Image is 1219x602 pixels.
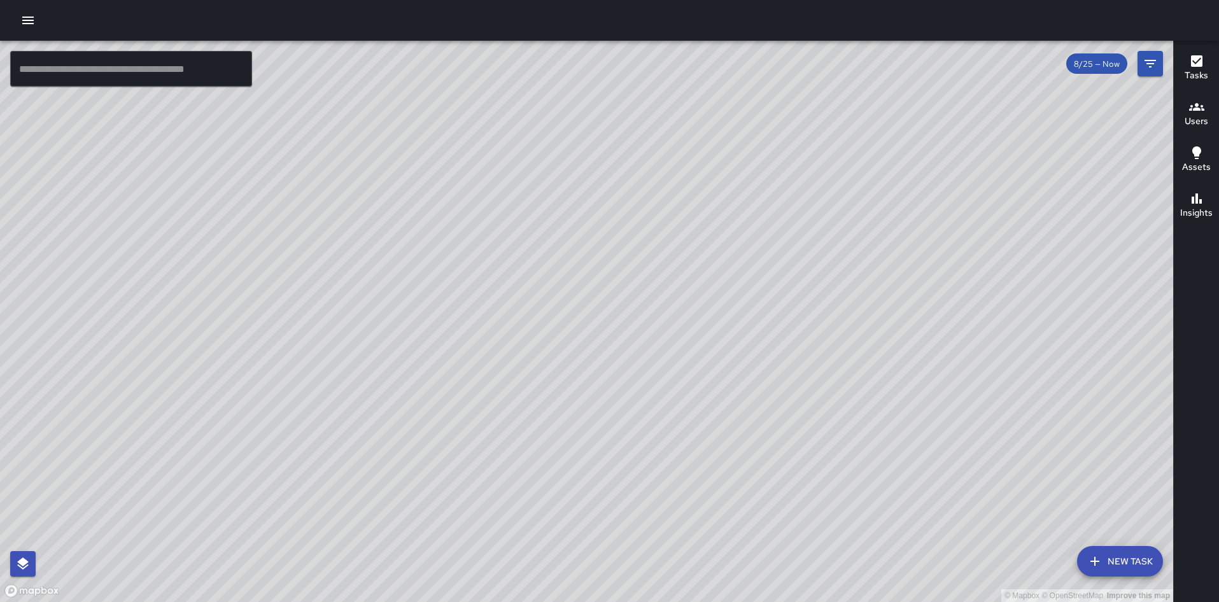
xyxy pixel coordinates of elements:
h6: Assets [1182,160,1211,174]
h6: Users [1185,115,1208,129]
button: New Task [1077,546,1163,577]
h6: Insights [1180,206,1213,220]
span: 8/25 — Now [1066,59,1127,69]
button: Filters [1138,51,1163,76]
button: Tasks [1174,46,1219,92]
h6: Tasks [1185,69,1208,83]
button: Users [1174,92,1219,137]
button: Assets [1174,137,1219,183]
button: Insights [1174,183,1219,229]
